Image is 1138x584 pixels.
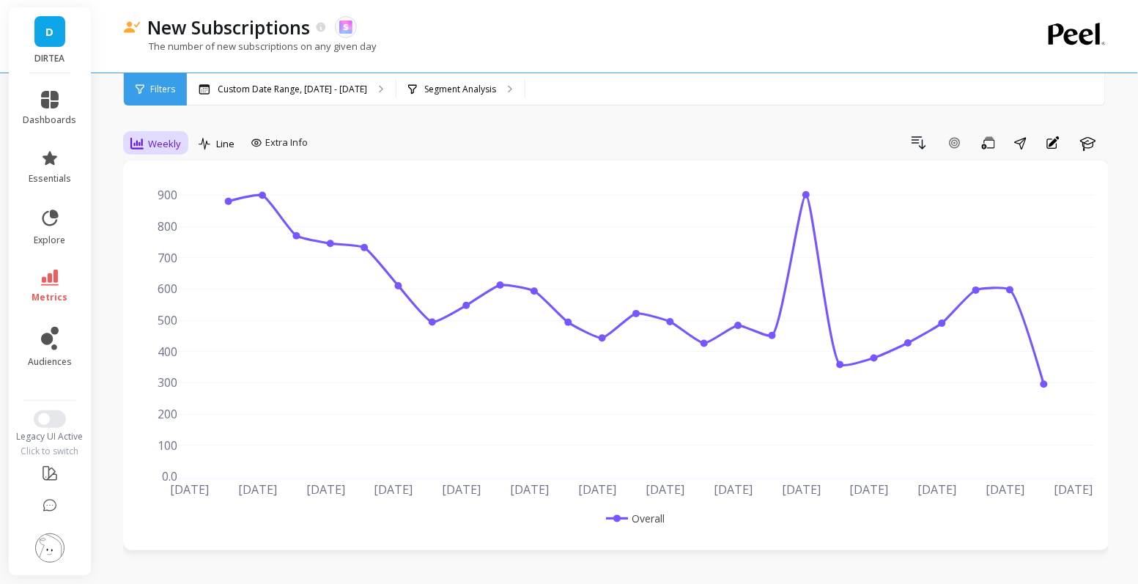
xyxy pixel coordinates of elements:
span: Weekly [148,137,181,151]
span: Line [216,137,234,151]
p: New Subscriptions [148,15,311,40]
img: header icon [123,21,141,34]
span: audiences [28,356,72,368]
span: D [46,23,54,40]
div: Legacy UI Active [9,431,92,443]
span: dashboards [23,114,77,126]
p: Segment Analysis [424,84,496,95]
span: explore [34,234,66,246]
span: metrics [32,292,68,303]
span: Filters [150,84,175,95]
div: Click to switch [9,446,92,457]
img: profile picture [35,533,64,563]
p: The number of new subscriptions on any given day [123,40,377,53]
p: Custom Date Range, [DATE] - [DATE] [218,84,367,95]
img: api.skio.svg [339,21,352,34]
span: Extra Info [265,136,308,150]
button: Switch to New UI [34,410,66,428]
span: essentials [29,173,71,185]
p: DIRTEA [23,53,77,64]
